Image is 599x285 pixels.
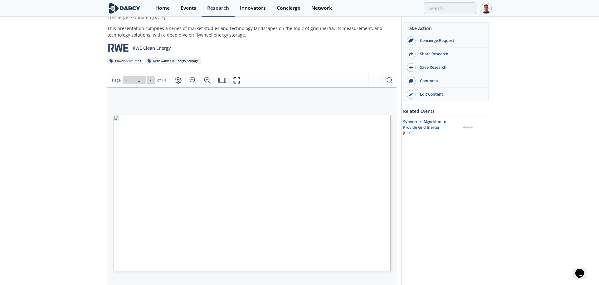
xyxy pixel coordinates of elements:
[145,58,201,64] div: Renewables & Energy Storage
[481,3,492,14] img: Profile
[416,78,485,84] div: Comment
[155,6,170,11] div: Home
[311,6,332,11] div: Network
[403,119,489,136] a: Synvertec: Algorithm to Provide Grid Inertia [DATE] Synvertec
[403,25,489,34] div: Take Action
[129,14,133,20] span: •
[107,14,397,21] div: Concierge Updated [DATE]
[240,6,266,11] div: Innovators
[403,106,489,117] div: Related Events
[463,122,474,133] img: Synvertec
[424,2,476,14] input: Advanced Search
[416,38,485,43] div: Concierge Request
[403,131,458,136] div: [DATE]
[207,6,229,11] div: Research
[403,88,489,101] a: Edit Content
[277,6,300,11] div: Concierge
[416,92,485,97] div: Edit Content
[107,25,397,38] div: This presentation compiles a series of market studies and technology landscapes on the topic of g...
[403,119,446,130] span: Synvertec: Algorithm to Provide Grid Inertia
[133,45,171,51] p: RWE Clean Energy
[573,260,593,279] iframe: chat widget
[181,6,196,11] div: Events
[416,51,485,57] div: Share Research
[416,65,485,70] div: Save Research
[107,3,141,14] img: logo-wide.svg
[107,58,143,64] div: Power & Utilities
